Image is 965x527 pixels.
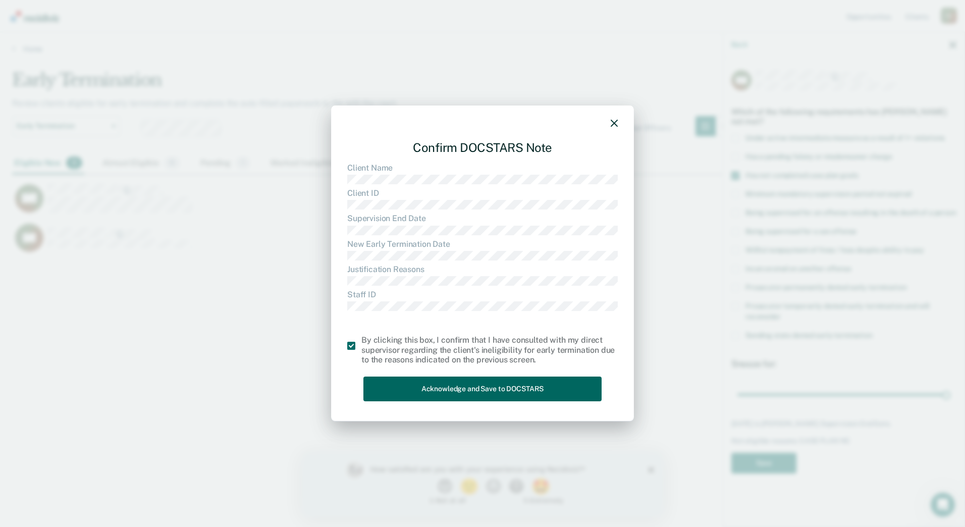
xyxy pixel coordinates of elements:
[346,15,352,21] div: Close survey
[347,188,618,198] dt: Client ID
[347,132,618,163] div: Confirm DOCSTARS Note
[135,27,153,42] button: 1
[69,45,164,52] div: 1 - Not at all
[158,27,179,42] button: 2
[347,214,618,223] dt: Supervision End Date
[44,10,61,26] img: Profile image for Kim
[347,239,618,249] dt: New Early Termination Date
[222,45,317,52] div: 5 - Extremely
[363,377,602,401] button: Acknowledge and Save to DOCSTARS
[347,163,618,173] dt: Client Name
[347,290,618,299] dt: Staff ID
[230,27,250,42] button: 5
[69,13,302,22] div: How satisfied are you with your experience using Recidiviz?
[184,27,201,42] button: 3
[361,336,618,365] div: By clicking this box, I confirm that I have consulted with my direct supervisor regarding the cli...
[347,265,618,274] dt: Justification Reasons
[207,27,225,42] button: 4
